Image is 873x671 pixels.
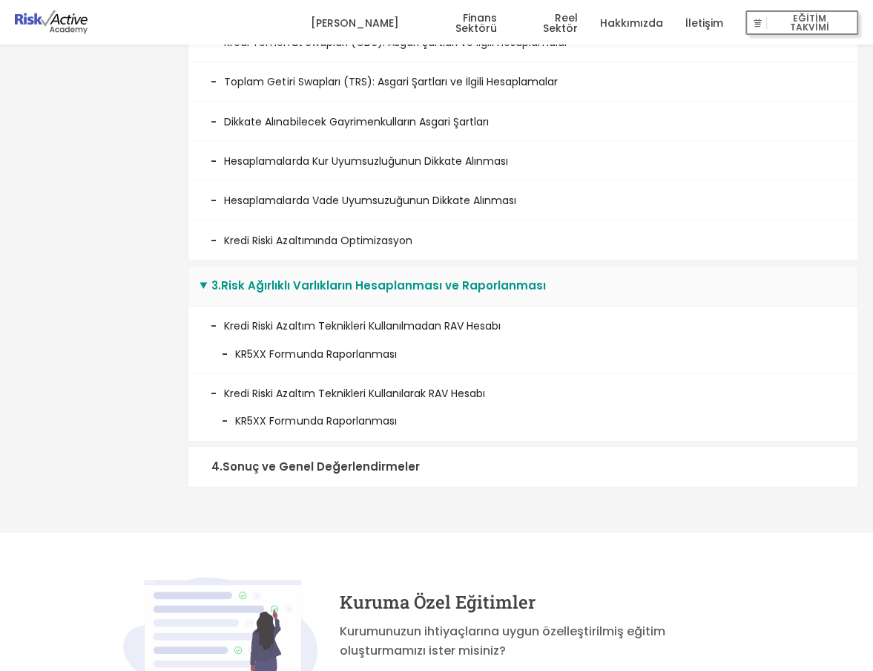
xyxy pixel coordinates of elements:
span: EĞİTİM TAKVİMİ [767,13,852,33]
li: Hesaplamalarda Vade Uyumsuzuğunun Dikkate Alınması [188,181,857,220]
button: EĞİTİM TAKVİMİ [745,10,858,36]
p: Kurumunuzun ihtiyaçlarına uygun özelleştirilmiş eğitim oluşturmamızı ister misiniz? [340,622,751,660]
li: Hesaplamalarda Kur Uyumsuzluğunun Dikkate Alınması [188,142,857,181]
a: Finans Sektörü [421,1,497,45]
a: Reel Sektör [519,1,578,45]
li: Kredi Riski Azaltımında Optimizasyon [188,221,857,261]
li: KR5XX Formunda Raporlanması [211,402,835,429]
a: İletişim [685,1,723,45]
img: logo-dark.png [15,10,88,34]
li: KR5XX Formunda Raporlanması [211,335,835,362]
li: Kredi Riski Azaltım Teknikleri Kullanılarak RAV Hesabı [188,374,857,442]
h4: Kuruma Özel Eğitimler [340,593,751,611]
li: Dikkate Alınabilecek Gayrimenkulların Asgari Şartları [188,102,857,142]
summary: 3.Risk Ağırlıklı Varlıkların Hesaplanması ve Raporlanması [188,266,857,307]
li: Kredi Riski Azaltım Teknikleri Kullanılmadan RAV Hesabı [188,307,857,374]
a: [PERSON_NAME] [311,1,399,45]
a: Hakkımızda [600,1,663,45]
summary: 4.Sonuç ve Genel Değerlendirmeler [188,447,857,488]
a: EĞİTİM TAKVİMİ [745,1,858,45]
li: Toplam Getiri Swapları (TRS): Asgari Şartları ve İlgili Hesaplamalar [188,62,857,102]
